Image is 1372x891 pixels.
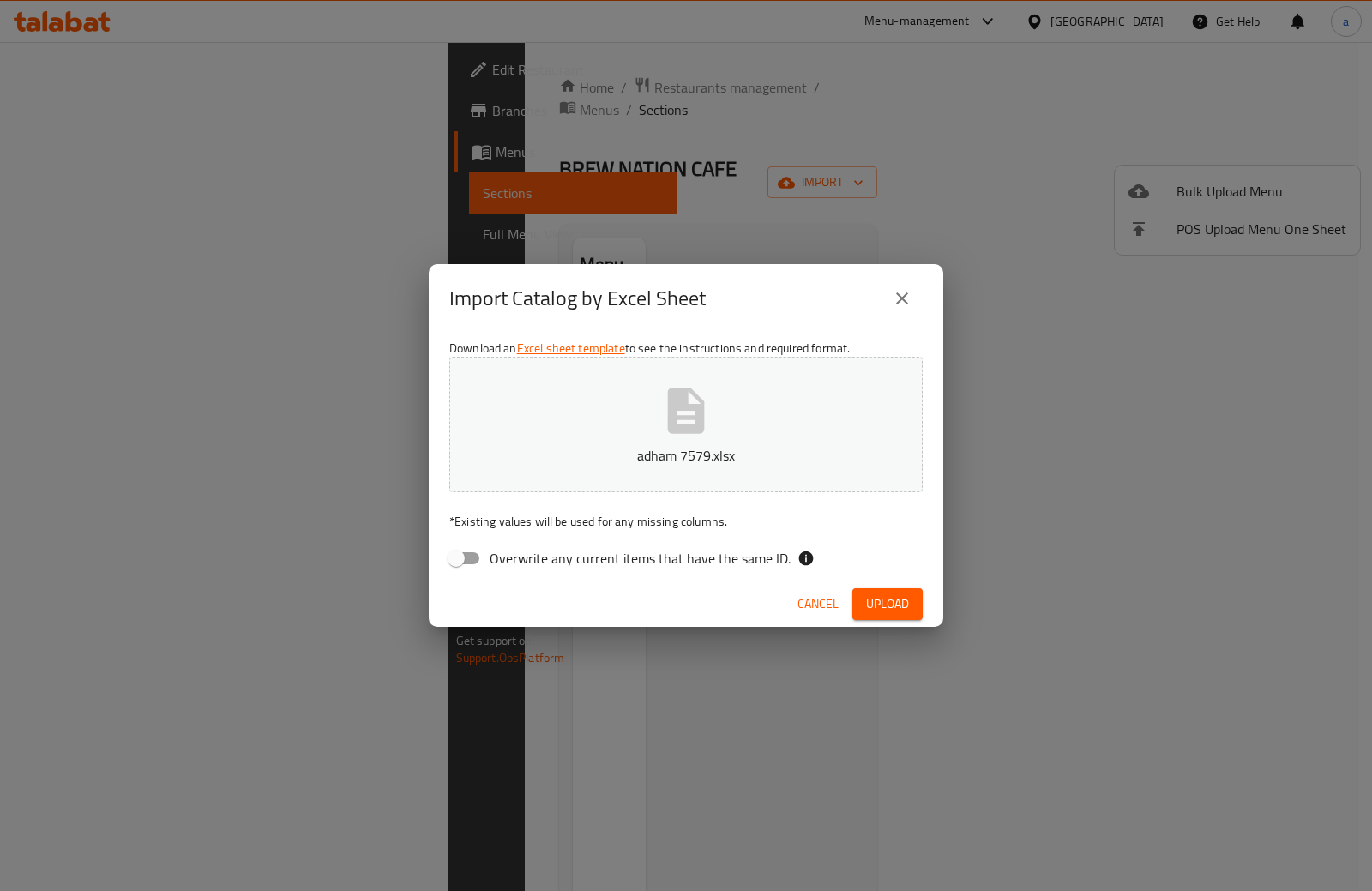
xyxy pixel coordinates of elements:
span: Cancel [797,593,839,615]
span: Overwrite any current items that have the same ID. [490,548,791,569]
button: adham 7579.xlsx [449,357,923,492]
p: adham 7579.xlsx [476,445,896,466]
h2: Import Catalog by Excel Sheet [449,285,706,312]
a: Excel sheet template [517,337,625,359]
svg: If the overwrite option isn't selected, then the items that match an existing ID will be ignored ... [797,550,815,567]
p: Existing values will be used for any missing columns. [449,513,923,530]
button: Cancel [791,588,845,620]
span: Upload [866,593,909,615]
button: close [882,278,923,319]
div: Download an to see the instructions and required format. [429,333,943,581]
button: Upload [852,588,923,620]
